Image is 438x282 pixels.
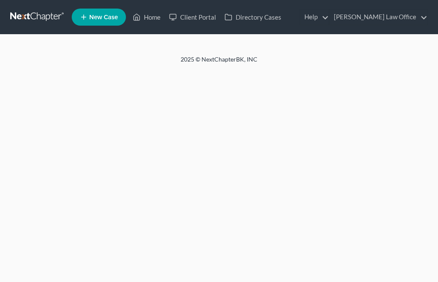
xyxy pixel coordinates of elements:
new-legal-case-button: New Case [72,9,126,26]
a: Home [128,9,165,25]
div: 2025 © NextChapterBK, INC [14,55,424,70]
a: Client Portal [165,9,220,25]
a: [PERSON_NAME] Law Office [330,9,427,25]
a: Directory Cases [220,9,286,25]
a: Help [300,9,329,25]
